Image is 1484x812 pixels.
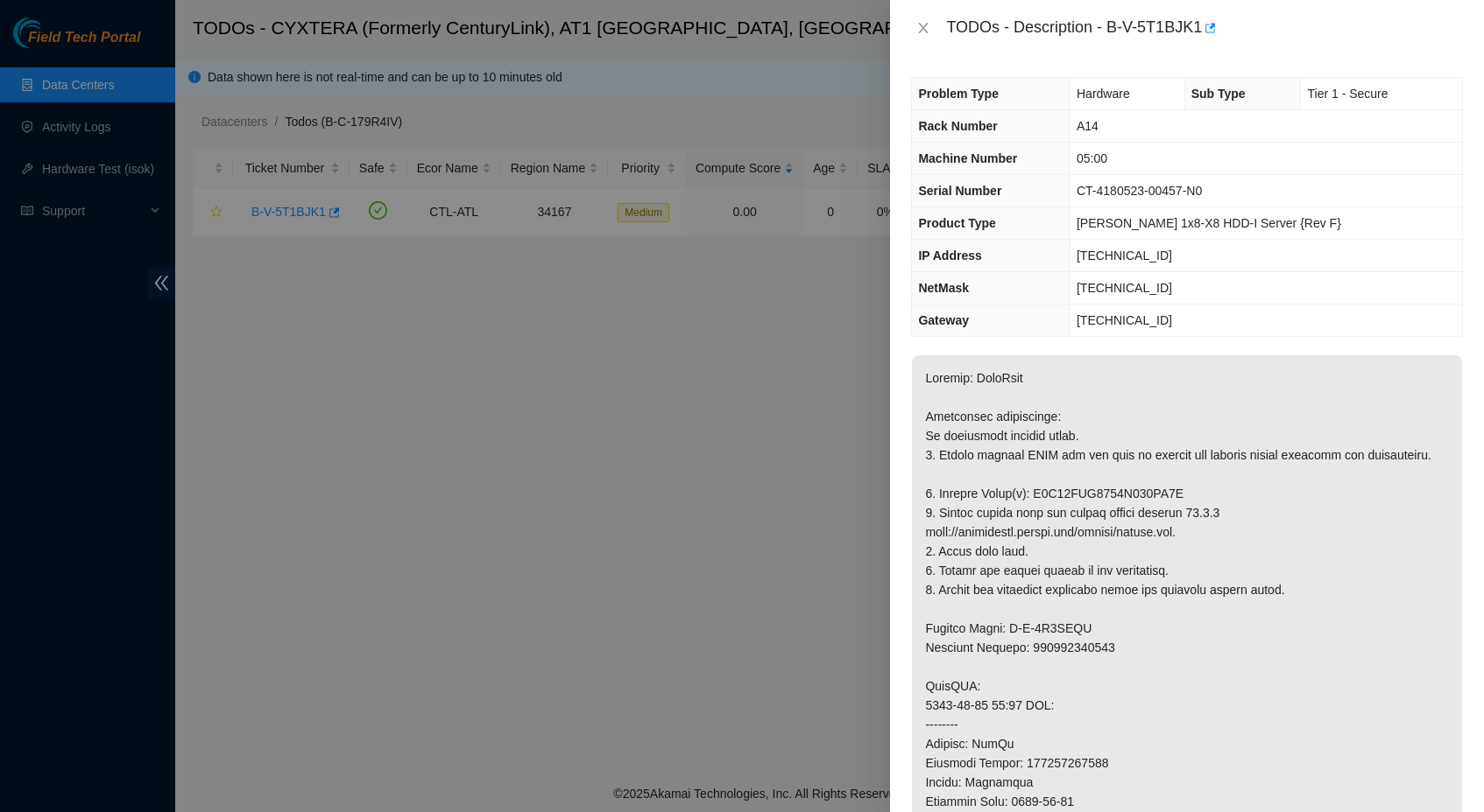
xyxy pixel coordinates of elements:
span: A14 [1077,119,1099,133]
span: [TECHNICAL_ID] [1077,281,1172,295]
span: Problem Type [918,87,999,101]
span: Product Type [918,216,995,230]
span: [TECHNICAL_ID] [1077,313,1172,327]
span: Sub Type [1191,87,1246,101]
button: Close [911,20,936,37]
span: CT-4180523-00457-N0 [1077,184,1202,198]
span: Serial Number [918,184,1001,198]
span: [TECHNICAL_ID] [1077,248,1172,262]
div: TODOs - Description - B-V-5T1BJK1 [946,14,1463,42]
span: IP Address [918,248,981,262]
span: close [916,21,930,35]
span: 05:00 [1077,151,1107,165]
span: Rack Number [918,119,997,133]
span: Hardware [1077,87,1130,101]
span: NetMask [918,281,969,295]
span: Gateway [918,313,969,327]
span: Tier 1 - Secure [1307,87,1388,101]
span: [PERSON_NAME] 1x8-X8 HDD-I Server {Rev F} [1077,216,1341,230]
span: Machine Number [918,151,1017,165]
